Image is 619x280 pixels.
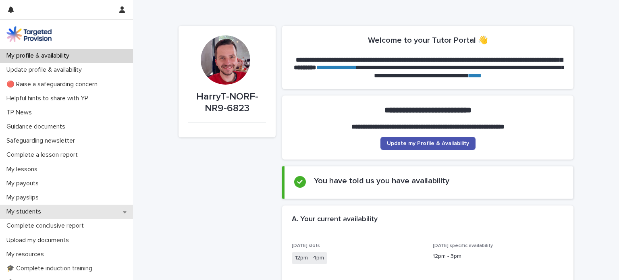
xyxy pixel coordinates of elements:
p: My resources [3,251,50,258]
p: TP News [3,109,38,116]
h2: A. Your current availability [292,215,378,224]
p: Guidance documents [3,123,72,131]
p: My lessons [3,166,44,173]
p: My students [3,208,48,216]
p: Complete a lesson report [3,151,84,159]
p: Helpful hints to share with YP [3,95,95,102]
span: 12pm - 4pm [292,252,327,264]
h2: You have told us you have availability [314,176,449,186]
p: 🔴 Raise a safeguarding concern [3,81,104,88]
h2: Welcome to your Tutor Portal 👋 [368,35,488,45]
p: 12pm - 3pm [433,252,564,261]
a: Update my Profile & Availability [380,137,476,150]
p: Complete conclusive report [3,222,90,230]
p: Upload my documents [3,236,75,244]
span: [DATE] slots [292,243,320,248]
span: [DATE] specific availability [433,243,493,248]
span: Update my Profile & Availability [387,141,469,146]
p: Update profile & availability [3,66,88,74]
p: 🎓 Complete induction training [3,265,99,272]
p: HarryT-NORF-NR9-6823 [188,91,266,114]
p: My payslips [3,194,45,201]
p: Safeguarding newsletter [3,137,81,145]
p: My profile & availability [3,52,76,60]
p: My payouts [3,180,45,187]
img: M5nRWzHhSzIhMunXDL62 [6,26,52,42]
